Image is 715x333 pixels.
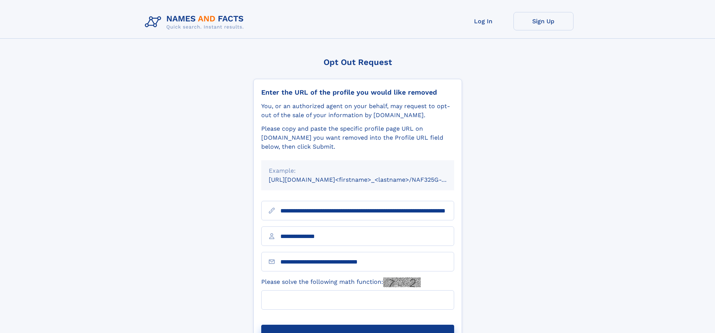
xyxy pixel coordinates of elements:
a: Sign Up [513,12,574,30]
a: Log In [453,12,513,30]
label: Please solve the following math function: [261,277,421,287]
div: You, or an authorized agent on your behalf, may request to opt-out of the sale of your informatio... [261,102,454,120]
div: Enter the URL of the profile you would like removed [261,88,454,96]
img: Logo Names and Facts [142,12,250,32]
small: [URL][DOMAIN_NAME]<firstname>_<lastname>/NAF325G-xxxxxxxx [269,176,468,183]
div: Opt Out Request [253,57,462,67]
div: Please copy and paste the specific profile page URL on [DOMAIN_NAME] you want removed into the Pr... [261,124,454,151]
div: Example: [269,166,447,175]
